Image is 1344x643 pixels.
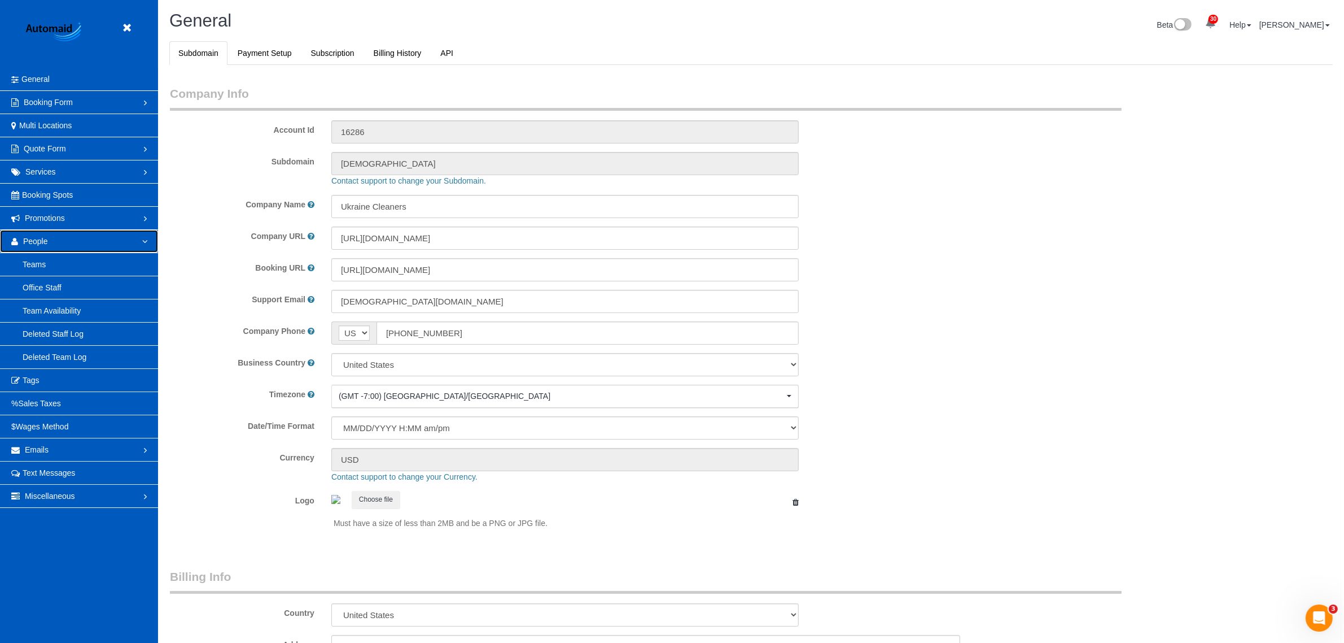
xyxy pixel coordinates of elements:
[252,294,305,305] label: Support Email
[161,448,323,463] label: Currency
[169,11,231,31] span: General
[331,385,799,408] ol: Choose Timezone
[331,385,799,408] button: (GMT -7:00) [GEOGRAPHIC_DATA]/[GEOGRAPHIC_DATA]
[23,376,40,385] span: Tags
[334,518,799,529] p: Must have a size of less than 2MB and be a PNG or JPG file.
[170,85,1122,111] legend: Company Info
[1199,11,1222,36] a: 30
[161,120,323,136] label: Account Id
[255,262,305,273] label: Booking URL
[161,491,323,506] label: Logo
[19,121,72,130] span: Multi Locations
[24,144,66,153] span: Quote Form
[238,357,305,368] label: Business Country
[243,325,305,337] label: Company Phone
[23,468,75,477] span: Text Messages
[18,399,60,408] span: Sales Taxes
[251,231,305,242] label: Company URL
[1209,15,1218,24] span: 30
[323,175,1292,186] div: Contact support to change your Subdomain.
[229,41,301,65] a: Payment Setup
[170,568,1122,594] legend: Billing Info
[161,152,323,167] label: Subdomain
[331,495,340,504] img: 8198af147c7ec167676e918a74526ec6ddc48321.png
[161,416,323,432] label: Date/Time Format
[269,389,305,400] label: Timezone
[25,445,49,454] span: Emails
[323,471,1292,483] div: Contact support to change your Currency.
[21,75,50,84] span: General
[339,390,784,402] span: (GMT -7:00) [GEOGRAPHIC_DATA]/[GEOGRAPHIC_DATA]
[431,41,462,65] a: API
[24,98,73,107] span: Booking Form
[16,422,69,431] span: Wages Method
[1306,605,1333,632] iframe: Intercom live chat
[1173,18,1192,33] img: New interface
[1259,20,1330,29] a: [PERSON_NAME]
[246,199,305,210] label: Company Name
[1229,20,1251,29] a: Help
[1157,20,1192,29] a: Beta
[352,491,400,509] button: Choose file
[365,41,431,65] a: Billing History
[25,492,75,501] span: Miscellaneous
[23,237,48,246] span: People
[25,167,56,176] span: Services
[1329,605,1338,614] span: 3
[284,607,314,619] label: Country
[25,214,65,223] span: Promotions
[22,190,73,199] span: Booking Spots
[169,41,227,65] a: Subdomain
[20,20,90,45] img: Automaid Logo
[377,321,799,345] input: Phone
[302,41,364,65] a: Subscription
